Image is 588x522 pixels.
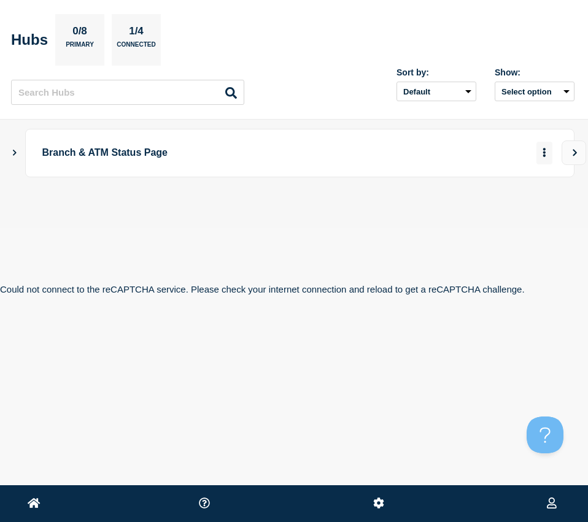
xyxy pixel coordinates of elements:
[11,80,244,105] input: Search Hubs
[68,25,92,41] p: 0/8
[125,25,149,41] p: 1/4
[42,142,485,164] p: Branch & ATM Status Page
[536,142,552,164] button: More actions
[495,82,574,101] button: Select option
[117,41,155,54] p: Connected
[495,67,574,77] div: Show:
[66,41,94,54] p: Primary
[397,67,476,77] div: Sort by:
[397,82,476,101] select: Sort by
[527,416,563,453] iframe: Help Scout Beacon - Open
[12,148,18,158] button: Show Connected Hubs
[11,31,48,48] h2: Hubs
[562,140,586,165] button: View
